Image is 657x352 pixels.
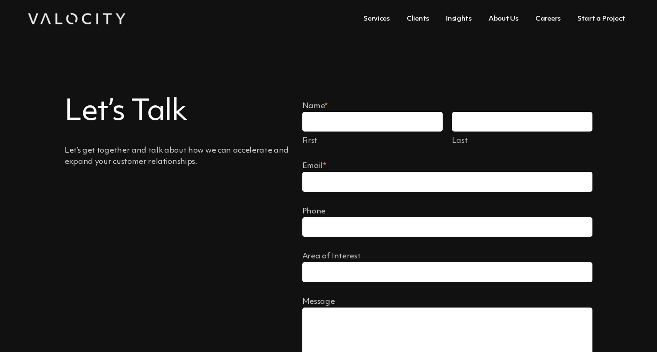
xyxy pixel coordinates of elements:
label: First [302,135,443,147]
a: Start a Project [574,10,629,28]
a: Clients [403,10,433,28]
a: Insights [442,10,475,28]
label: Email [302,161,592,172]
a: Services [360,10,394,28]
img: Valocity Digital [28,13,125,24]
label: Last [452,135,592,147]
h2: Let’s Talk [65,94,302,130]
label: Phone [302,206,592,217]
a: About Us [485,10,522,28]
label: Message [302,296,592,308]
legend: Name [302,101,328,112]
label: Area of Interest [302,251,592,262]
a: Careers [532,10,564,28]
p: Let’s get together and talk about how we can accelerate and expand your customer relationships. [65,145,302,168]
